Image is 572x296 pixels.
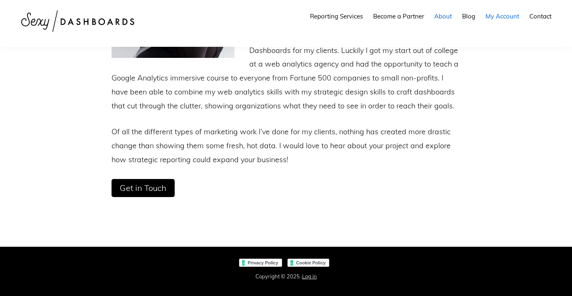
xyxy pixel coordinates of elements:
span: My Account [485,12,519,20]
span: Contact [529,12,551,20]
nav: Main [306,5,556,28]
a: Get in Touch [112,179,175,197]
img: Sexy Dashboards [16,4,139,38]
a: Reporting Services [306,5,367,28]
a: About [430,5,456,28]
a: Log in [302,273,317,281]
span: About [434,12,452,20]
a: My Account [481,5,523,28]
span: Blog [462,12,475,20]
span: Reporting Services [310,12,363,20]
a: Blog [458,5,479,28]
iframe: Cookie Policy [287,259,333,268]
span: Become a Partner [373,12,424,20]
a: Contact [525,5,556,28]
iframe: Privacy Policy [239,259,286,268]
p: Of all the different types of marketing work I’ve done for my clients, nothing has created more d... [112,125,460,166]
a: Become a Partner [369,5,428,28]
